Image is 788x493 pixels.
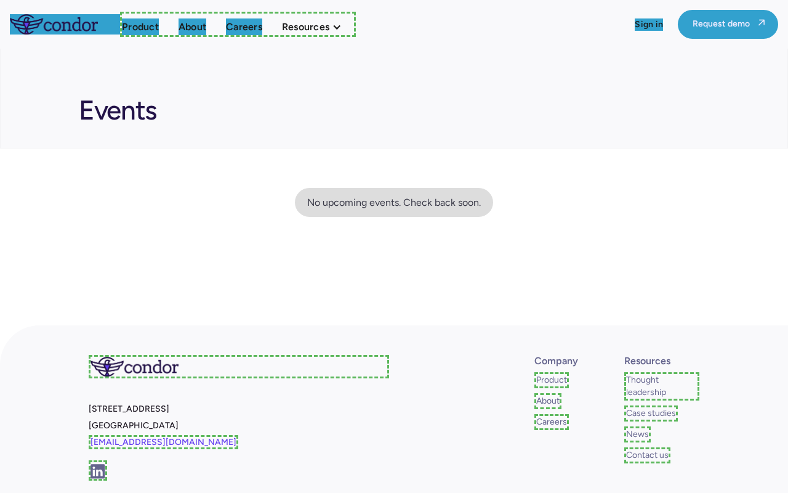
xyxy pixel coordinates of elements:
[624,405,678,422] a: Case studies
[624,426,651,442] a: News
[307,194,481,211] div: No upcoming events. Check back soon.
[89,401,389,450] p: [STREET_ADDRESS] [GEOGRAPHIC_DATA]
[624,372,699,401] a: Thought leadership
[534,372,569,388] a: Product
[179,18,206,35] a: About
[534,355,578,367] div: Company
[79,88,157,128] h1: Events
[534,393,561,409] a: About
[282,18,354,35] div: Resources
[624,355,670,367] div: Resources
[534,414,569,430] a: Careers
[624,447,670,463] a: Contact us
[89,435,238,449] a: [EMAIL_ADDRESS][DOMAIN_NAME]
[10,14,120,34] a: home
[635,18,663,31] a: Sign in
[226,18,262,35] a: Careers
[758,18,765,26] span: 
[282,18,329,35] div: Resources
[122,18,159,35] a: Product
[678,10,778,39] a: Request demo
